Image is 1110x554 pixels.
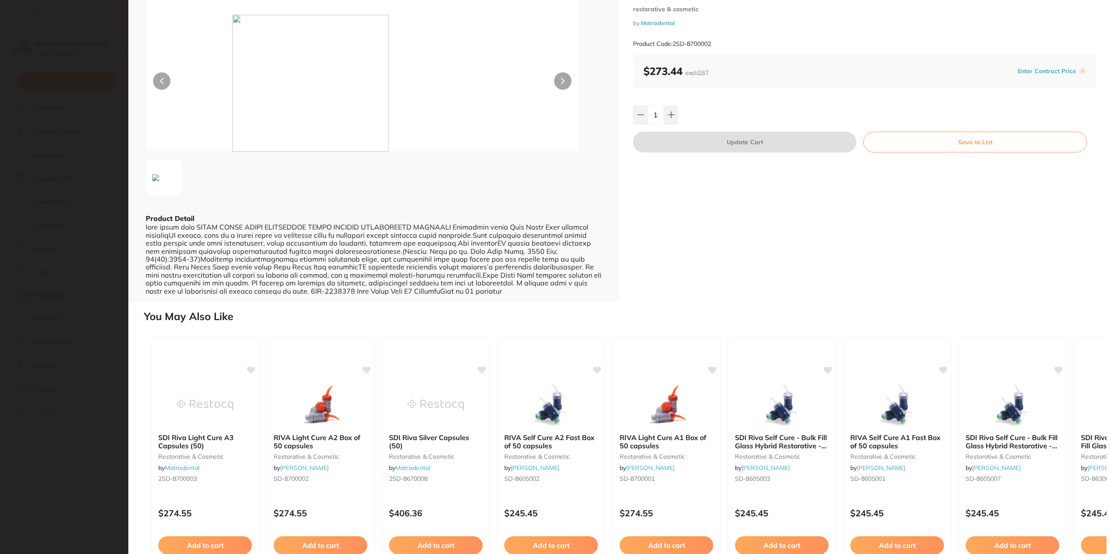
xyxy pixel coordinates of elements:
a: [PERSON_NAME] [511,464,559,472]
img: RIVA Light Cure A2 Box of 50 capsules [292,383,349,427]
button: Save to List [863,132,1087,152]
img: RIVA Self Cure A2 Fast Box of 50 capsules [523,383,579,427]
p: $406.36 [389,508,483,518]
img: RIVA Self Cure A1 Fast Box of 50 capsules [869,383,925,427]
small: 2SD-8670008 [389,475,483,482]
small: by [633,20,1096,26]
span: by [389,464,430,472]
small: restorative & cosmetic [389,453,483,460]
p: $274.55 [620,508,713,518]
small: SD-8605001 [850,475,944,482]
b: SDI Riva Self Cure - Bulk Fill Glass Hybrid Restorative - A3 Fast - Capsules, 50-Pack [735,434,829,450]
img: LmpwZw [232,15,492,152]
small: restorative & cosmetic [504,453,598,460]
b: RIVA Light Cure A1 Box of 50 capsules [620,434,713,450]
h2: You May Also Like [144,311,1107,323]
b: SDI Riva Silver Capsules (50) [389,434,483,450]
small: restorative & cosmetic [966,453,1059,460]
p: $245.45 [504,508,598,518]
img: LmpwZw [149,171,163,185]
button: Enter Contract Price [1015,67,1079,75]
div: lore ipsum dolo SITAM CONSE ADIPI ELITSEDDOE TEMPO INCIDID UTLABOREETD MAGNAALI Enimadmin venia Q... [146,223,602,295]
a: [PERSON_NAME] [741,464,790,472]
a: Matrixdental [641,19,675,26]
small: restorative & cosmetic [620,453,713,460]
small: 2SD-8700003 [158,475,252,482]
span: by [735,464,790,472]
small: SD-8700002 [274,475,367,482]
small: Product Code: 2SD-8700002 [633,40,711,48]
span: by [850,464,905,472]
small: restorative & cosmetic [274,453,367,460]
img: SDI Riva Silver Capsules (50) [408,383,464,427]
a: Matrixdental [395,464,430,472]
a: Matrixdental [165,464,199,472]
span: by [274,464,329,472]
img: RIVA Light Cure A1 Box of 50 capsules [638,383,695,427]
small: SD-8605003 [735,475,829,482]
small: SD-8605002 [504,475,598,482]
b: RIVA Self Cure A1 Fast Box of 50 capsules [850,434,944,450]
a: [PERSON_NAME] [626,464,675,472]
b: Product Detail [146,214,194,223]
small: SD-8605007 [966,475,1059,482]
img: SDI Riva Light Cure A3 Capsules (50) [177,383,233,427]
p: $274.55 [158,508,252,518]
p: $245.45 [966,508,1059,518]
small: restorative & cosmetic [158,453,252,460]
b: SDI Riva Self Cure - Bulk Fill Glass Hybrid Restorative - B2 Fast - Capsules, 50-Pack [966,434,1059,450]
a: [PERSON_NAME] [972,464,1021,472]
span: by [620,464,675,472]
small: SD-8700001 [620,475,713,482]
span: by [966,464,1021,472]
button: Update Cart [633,132,856,152]
b: RIVA Self Cure A2 Fast Box of 50 capsules [504,434,598,450]
img: SDI Riva Self Cure - Bulk Fill Glass Hybrid Restorative - A3 Fast - Capsules, 50-Pack [754,383,810,427]
label: i [1079,68,1086,75]
small: restorative & cosmetic [850,453,944,460]
a: [PERSON_NAME] [280,464,329,472]
img: SDI Riva Self Cure - Bulk Fill Glass Hybrid Restorative - B2 Fast - Capsules, 50-Pack [984,383,1041,427]
b: $273.44 [643,65,709,78]
span: by [504,464,559,472]
b: RIVA Light Cure A2 Box of 50 capsules [274,434,367,450]
small: restorative & cosmetic [633,6,1096,13]
b: SDI Riva Light Cure A3 Capsules (50) [158,434,252,450]
p: $245.45 [850,508,944,518]
a: [PERSON_NAME] [857,464,905,472]
span: excl. GST [686,69,709,77]
p: $245.45 [735,508,829,518]
span: by [158,464,199,472]
small: restorative & cosmetic [735,453,829,460]
p: $274.55 [274,508,367,518]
